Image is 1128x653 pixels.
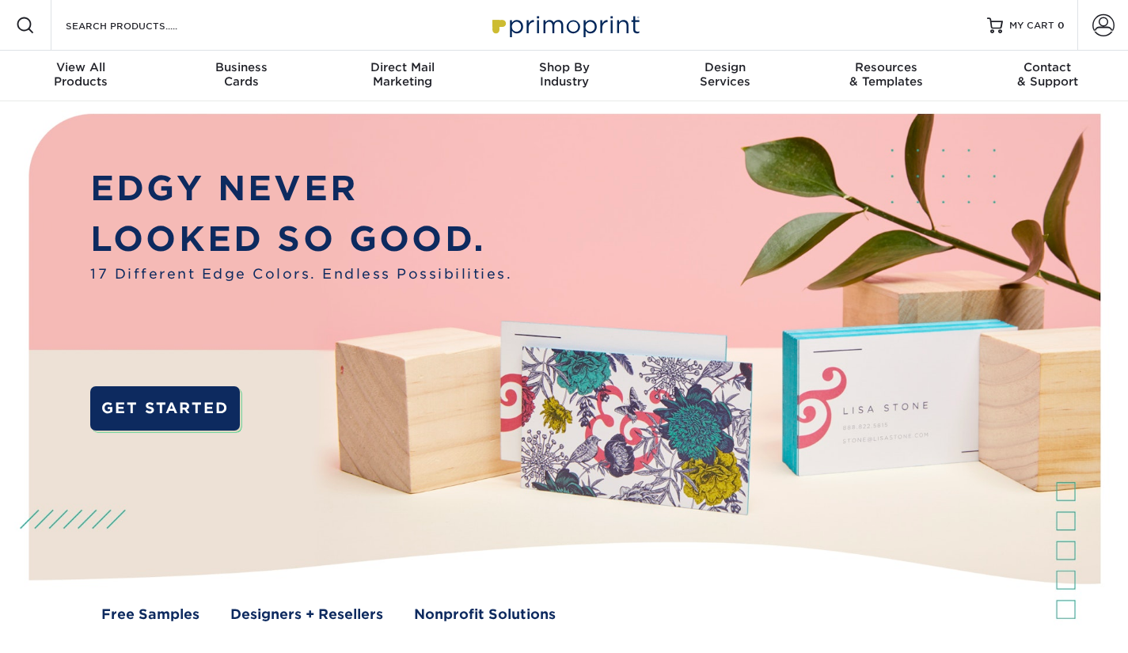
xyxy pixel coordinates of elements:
[967,60,1128,74] span: Contact
[90,264,512,285] span: 17 Different Edge Colors. Endless Possibilities.
[644,60,806,74] span: Design
[644,60,806,89] div: Services
[161,51,323,101] a: BusinessCards
[806,60,967,89] div: & Templates
[90,163,512,214] p: EDGY NEVER
[1058,20,1065,31] span: 0
[967,51,1128,101] a: Contact& Support
[161,60,323,89] div: Cards
[322,60,484,74] span: Direct Mail
[90,214,512,264] p: LOOKED SO GOOD.
[322,51,484,101] a: Direct MailMarketing
[161,60,323,74] span: Business
[90,386,240,431] a: GET STARTED
[101,605,199,625] a: Free Samples
[806,51,967,101] a: Resources& Templates
[806,60,967,74] span: Resources
[644,51,806,101] a: DesignServices
[484,60,645,89] div: Industry
[484,60,645,74] span: Shop By
[967,60,1128,89] div: & Support
[230,605,383,625] a: Designers + Resellers
[485,8,644,42] img: Primoprint
[64,16,218,35] input: SEARCH PRODUCTS.....
[322,60,484,89] div: Marketing
[484,51,645,101] a: Shop ByIndustry
[1009,19,1054,32] span: MY CART
[414,605,556,625] a: Nonprofit Solutions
